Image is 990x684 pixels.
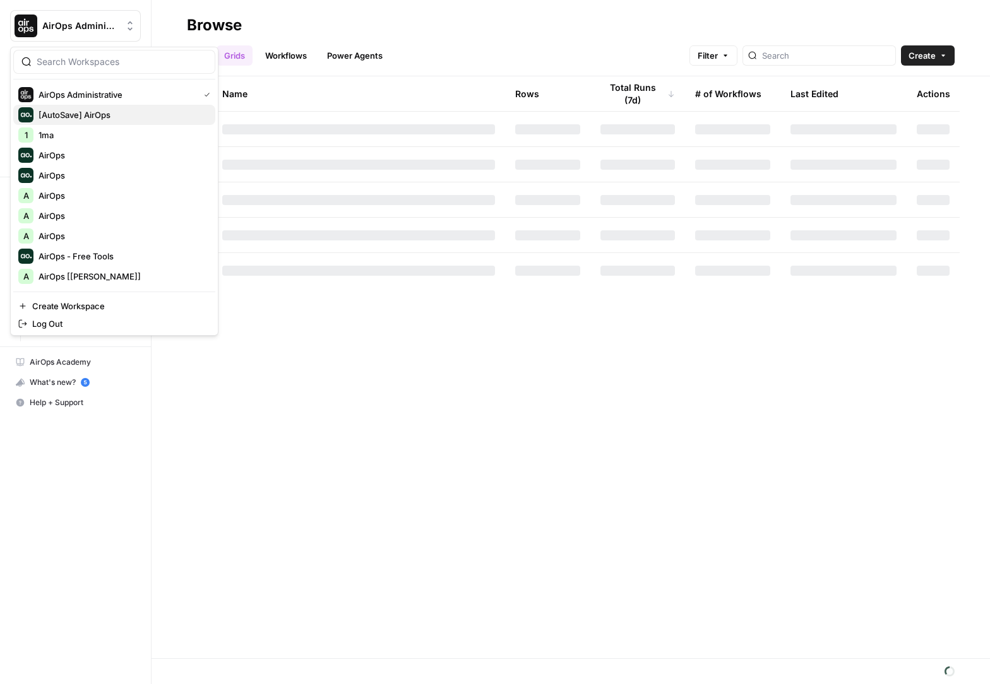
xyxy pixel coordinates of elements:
[762,49,890,62] input: Search
[83,379,86,386] text: 5
[32,317,205,330] span: Log Out
[32,300,205,312] span: Create Workspace
[695,76,761,111] div: # of Workflows
[42,20,119,32] span: AirOps Administrative
[217,45,253,66] a: Grids
[11,373,140,392] div: What's new?
[10,372,141,392] button: What's new? 5
[222,76,495,111] div: Name
[39,88,194,101] span: AirOps Administrative
[917,76,950,111] div: Actions
[10,392,141,413] button: Help + Support
[39,250,205,262] span: AirOps - Free Tools
[23,270,29,283] span: A
[25,129,28,141] span: 1
[689,45,737,66] button: Filter
[39,109,205,121] span: [AutoSave] AirOps
[23,230,29,242] span: A
[13,297,215,315] a: Create Workspace
[10,47,218,336] div: Workspace: AirOps Administrative
[39,230,205,242] span: AirOps
[39,209,205,222] span: AirOps
[187,45,212,66] a: All
[15,15,37,37] img: AirOps Administrative Logo
[39,270,205,283] span: AirOps [[PERSON_NAME]]
[515,76,539,111] div: Rows
[13,315,215,333] a: Log Out
[39,129,205,141] span: 1ma
[30,397,135,408] span: Help + Support
[698,49,718,62] span: Filter
[81,378,90,387] a: 5
[909,49,936,62] span: Create
[23,209,29,222] span: A
[901,45,955,66] button: Create
[18,87,33,102] img: AirOps Administrative Logo
[23,189,29,202] span: A
[18,168,33,183] img: AirOps Logo
[258,45,314,66] a: Workflows
[37,56,207,68] input: Search Workspaces
[18,107,33,122] img: [AutoSave] AirOps Logo
[10,352,141,372] a: AirOps Academy
[600,76,675,111] div: Total Runs (7d)
[30,357,135,368] span: AirOps Academy
[790,76,838,111] div: Last Edited
[39,169,205,182] span: AirOps
[39,149,205,162] span: AirOps
[319,45,390,66] a: Power Agents
[18,148,33,163] img: AirOps Logo
[18,249,33,264] img: AirOps - Free Tools Logo
[10,10,141,42] button: Workspace: AirOps Administrative
[187,15,242,35] div: Browse
[39,189,205,202] span: AirOps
